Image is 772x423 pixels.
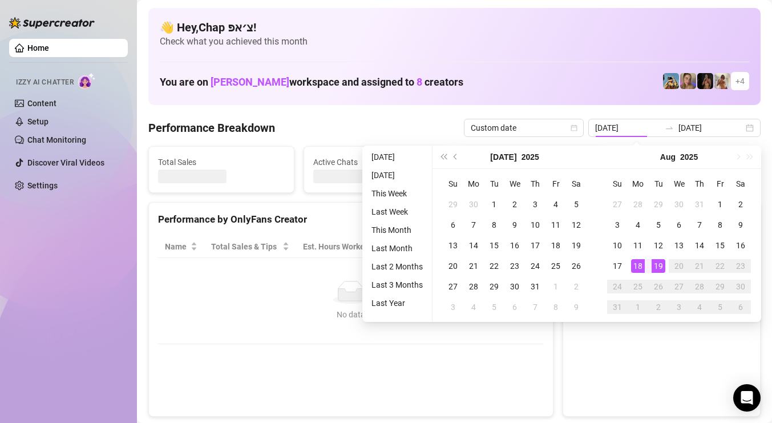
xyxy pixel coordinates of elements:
[697,73,713,89] img: the_bohema
[160,19,749,35] h4: 👋 Hey, Chap צ׳אפ !
[158,212,544,227] div: Performance by OnlyFans Creator
[211,76,289,88] span: [PERSON_NAME]
[27,117,48,126] a: Setup
[458,236,544,258] th: Chat Conversion
[27,158,104,167] a: Discover Viral Videos
[160,76,463,88] h1: You are on workspace and assigned to creators
[27,181,58,190] a: Settings
[27,99,56,108] a: Content
[417,76,422,88] span: 8
[160,35,749,48] span: Check what you achieved this month
[27,43,49,53] a: Home
[735,75,745,87] span: + 4
[388,236,458,258] th: Sales / Hour
[572,212,751,227] div: Sales by OnlyFans Creator
[680,73,696,89] img: Cherry
[469,156,596,168] span: Messages Sent
[471,119,577,136] span: Custom date
[678,122,743,134] input: End date
[665,123,674,132] span: to
[9,17,95,29] img: logo-BBDzfeDw.svg
[465,240,528,253] span: Chat Conversion
[165,240,188,253] span: Name
[595,122,660,134] input: Start date
[158,156,285,168] span: Total Sales
[16,77,74,88] span: Izzy AI Chatter
[714,73,730,89] img: Green
[313,156,440,168] span: Active Chats
[148,120,275,136] h4: Performance Breakdown
[733,384,761,412] div: Open Intercom Messenger
[571,124,577,131] span: calendar
[158,236,204,258] th: Name
[665,123,674,132] span: swap-right
[204,236,296,258] th: Total Sales & Tips
[27,135,86,144] a: Chat Monitoring
[78,72,96,89] img: AI Chatter
[395,240,442,253] span: Sales / Hour
[211,240,280,253] span: Total Sales & Tips
[169,308,532,321] div: No data
[303,240,373,253] div: Est. Hours Worked
[663,73,679,89] img: Babydanix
